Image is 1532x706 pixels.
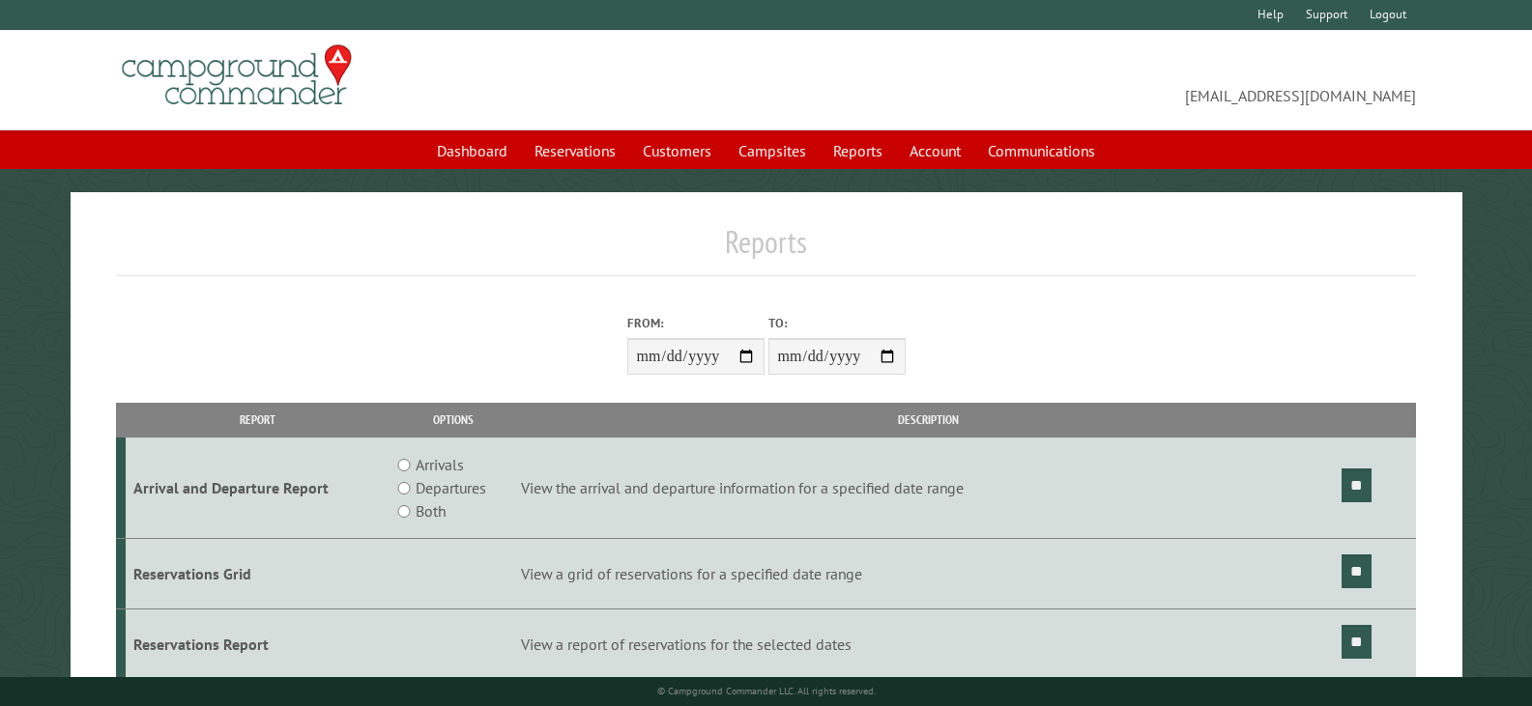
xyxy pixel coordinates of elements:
[416,499,446,522] label: Both
[976,132,1107,169] a: Communications
[517,403,1339,437] th: Description
[822,132,894,169] a: Reports
[766,53,1416,107] span: [EMAIL_ADDRESS][DOMAIN_NAME]
[898,132,972,169] a: Account
[390,403,517,437] th: Options
[517,608,1339,679] td: View a report of reservations for the selected dates
[126,608,390,679] td: Reservations Report
[416,476,486,499] label: Departures
[517,438,1339,539] td: View the arrival and departure information for a specified date range
[416,453,464,476] label: Arrivals
[768,314,906,332] label: To:
[631,132,723,169] a: Customers
[116,38,358,113] img: Campground Commander
[727,132,818,169] a: Campsites
[627,314,765,332] label: From:
[523,132,627,169] a: Reservations
[116,223,1416,276] h1: Reports
[126,403,390,437] th: Report
[425,132,519,169] a: Dashboard
[126,438,390,539] td: Arrival and Departure Report
[517,539,1339,609] td: View a grid of reservations for a specified date range
[126,539,390,609] td: Reservations Grid
[657,685,876,697] small: © Campground Commander LLC. All rights reserved.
